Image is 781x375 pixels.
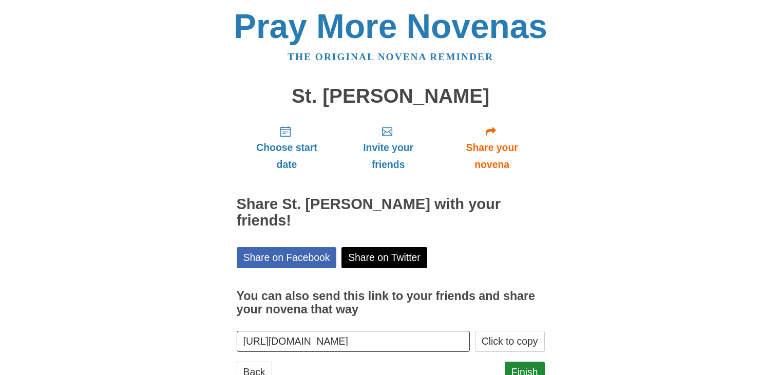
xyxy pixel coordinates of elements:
h2: Share St. [PERSON_NAME] with your friends! [237,196,545,229]
span: Choose start date [247,139,327,173]
a: Invite your friends [337,117,439,178]
a: Share your novena [440,117,545,178]
span: Share your novena [450,139,535,173]
a: Choose start date [237,117,337,178]
h1: St. [PERSON_NAME] [237,85,545,107]
h3: You can also send this link to your friends and share your novena that way [237,290,545,316]
a: Share on Facebook [237,247,337,268]
a: Share on Twitter [341,247,427,268]
a: The original novena reminder [288,51,493,62]
a: Pray More Novenas [234,7,547,45]
button: Click to copy [475,331,545,352]
span: Invite your friends [347,139,429,173]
